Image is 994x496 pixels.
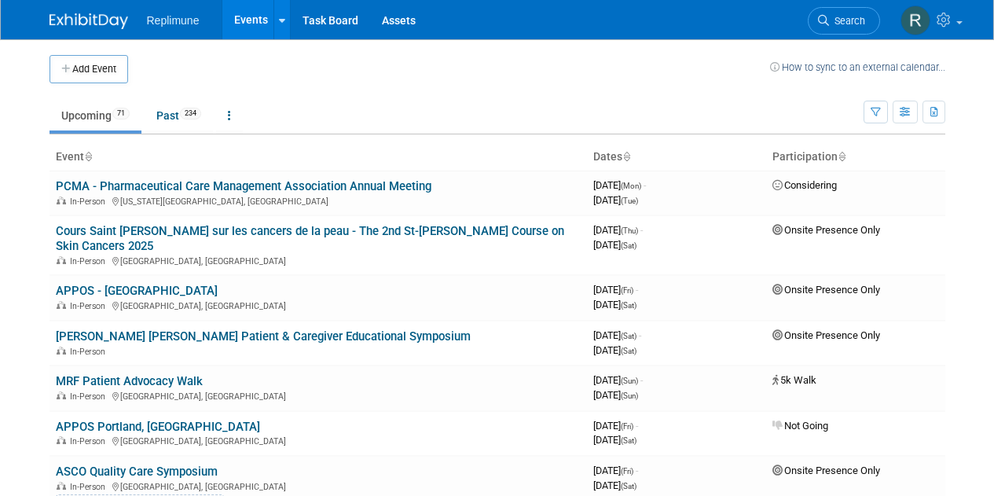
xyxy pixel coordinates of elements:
[593,299,636,310] span: [DATE]
[587,144,766,171] th: Dates
[621,467,633,476] span: (Fri)
[640,224,643,236] span: -
[112,108,130,119] span: 71
[636,284,638,296] span: -
[70,256,110,266] span: In-Person
[180,108,201,119] span: 234
[57,301,66,309] img: In-Person Event
[56,224,564,253] a: Cours Saint [PERSON_NAME] sur les cancers de la peau - The 2nd St-[PERSON_NAME] Course on Skin Ca...
[838,150,845,163] a: Sort by Participation Type
[70,301,110,311] span: In-Person
[900,6,930,35] img: Rosalind Malhotra
[621,182,641,190] span: (Mon)
[593,284,638,296] span: [DATE]
[145,101,213,130] a: Past234
[50,55,128,83] button: Add Event
[636,420,638,432] span: -
[640,374,643,386] span: -
[621,241,636,250] span: (Sat)
[770,61,945,73] a: How to sync to an external calendar...
[808,7,880,35] a: Search
[621,226,638,235] span: (Thu)
[56,389,581,402] div: [GEOGRAPHIC_DATA], [GEOGRAPHIC_DATA]
[57,436,66,444] img: In-Person Event
[593,239,636,251] span: [DATE]
[57,197,66,204] img: In-Person Event
[621,347,636,355] span: (Sat)
[829,15,865,27] span: Search
[56,479,581,492] div: [GEOGRAPHIC_DATA], [GEOGRAPHIC_DATA]
[70,436,110,446] span: In-Person
[621,377,638,385] span: (Sun)
[621,197,638,205] span: (Tue)
[70,347,110,357] span: In-Person
[56,179,431,193] a: PCMA - Pharmaceutical Care Management Association Annual Meeting
[56,374,203,388] a: MRF Patient Advocacy Walk
[50,101,141,130] a: Upcoming71
[639,329,641,341] span: -
[593,194,638,206] span: [DATE]
[772,329,880,341] span: Onsite Presence Only
[57,256,66,264] img: In-Person Event
[621,301,636,310] span: (Sat)
[636,465,638,476] span: -
[772,374,816,386] span: 5k Walk
[56,329,471,344] a: [PERSON_NAME] [PERSON_NAME] Patient & Caregiver Educational Symposium
[56,465,218,479] a: ASCO Quality Care Symposium
[622,150,630,163] a: Sort by Start Date
[56,254,581,266] div: [GEOGRAPHIC_DATA], [GEOGRAPHIC_DATA]
[56,420,260,434] a: APPOS Portland, [GEOGRAPHIC_DATA]
[56,284,218,298] a: APPOS - [GEOGRAPHIC_DATA]
[644,179,646,191] span: -
[70,391,110,402] span: In-Person
[147,14,200,27] span: Replimune
[50,144,587,171] th: Event
[57,347,66,355] img: In-Person Event
[593,344,636,356] span: [DATE]
[57,391,66,399] img: In-Person Event
[56,194,581,207] div: [US_STATE][GEOGRAPHIC_DATA], [GEOGRAPHIC_DATA]
[772,420,828,432] span: Not Going
[593,374,643,386] span: [DATE]
[772,224,880,236] span: Onsite Presence Only
[70,482,110,492] span: In-Person
[593,420,638,432] span: [DATE]
[621,391,638,400] span: (Sun)
[56,434,581,446] div: [GEOGRAPHIC_DATA], [GEOGRAPHIC_DATA]
[56,299,581,311] div: [GEOGRAPHIC_DATA], [GEOGRAPHIC_DATA]
[772,465,880,476] span: Onsite Presence Only
[593,389,638,401] span: [DATE]
[621,422,633,431] span: (Fri)
[593,479,636,491] span: [DATE]
[621,286,633,295] span: (Fri)
[766,144,945,171] th: Participation
[772,179,837,191] span: Considering
[593,179,646,191] span: [DATE]
[57,482,66,490] img: In-Person Event
[621,436,636,445] span: (Sat)
[593,224,643,236] span: [DATE]
[84,150,92,163] a: Sort by Event Name
[593,329,641,341] span: [DATE]
[593,465,638,476] span: [DATE]
[621,482,636,490] span: (Sat)
[621,332,636,340] span: (Sat)
[772,284,880,296] span: Onsite Presence Only
[50,13,128,29] img: ExhibitDay
[70,197,110,207] span: In-Person
[593,434,636,446] span: [DATE]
